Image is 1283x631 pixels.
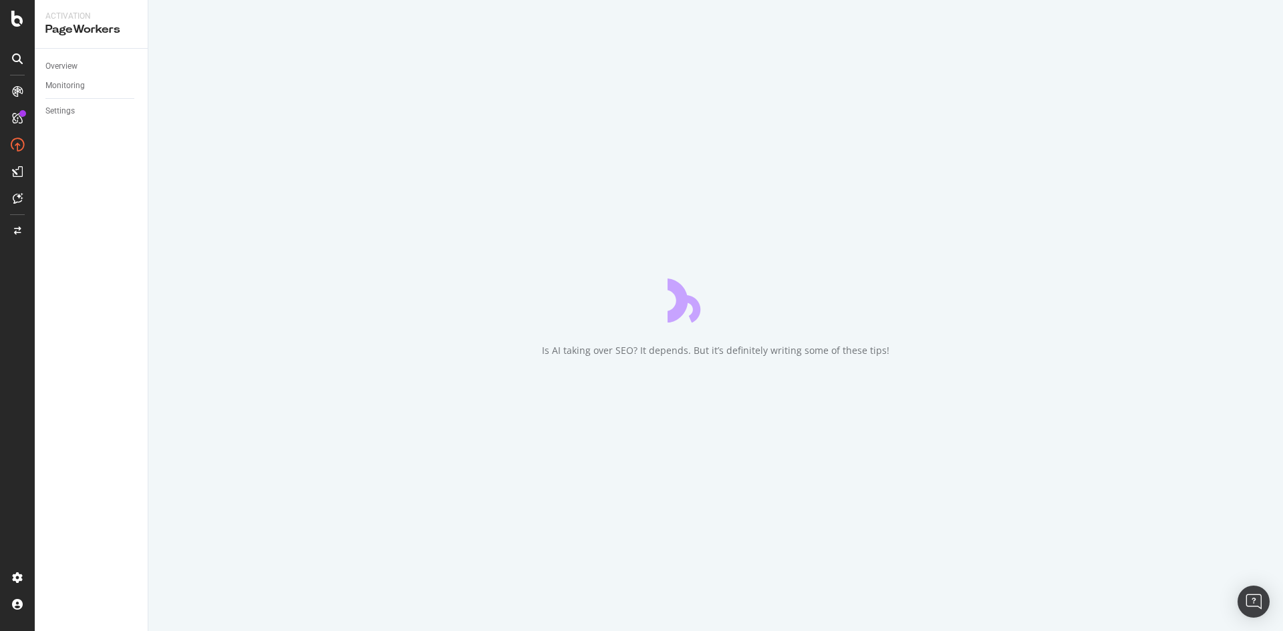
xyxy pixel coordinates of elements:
[45,79,85,93] div: Monitoring
[1238,586,1270,618] div: Open Intercom Messenger
[668,274,764,323] div: animation
[45,59,78,73] div: Overview
[45,104,75,118] div: Settings
[45,11,137,22] div: Activation
[45,22,137,37] div: PageWorkers
[45,104,138,118] a: Settings
[542,344,889,357] div: Is AI taking over SEO? It depends. But it’s definitely writing some of these tips!
[45,79,138,93] a: Monitoring
[45,59,138,73] a: Overview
